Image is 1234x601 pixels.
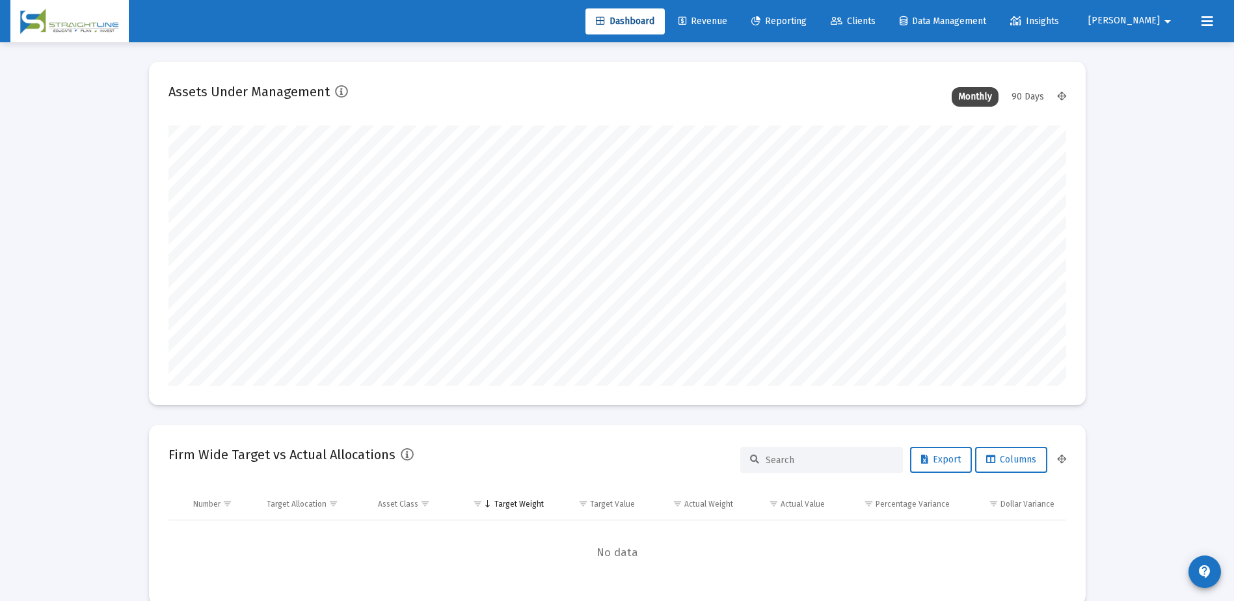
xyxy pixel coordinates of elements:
span: Show filter options for column 'Percentage Variance' [864,499,874,509]
div: Target Weight [494,499,544,509]
td: Column Target Allocation [258,488,369,520]
div: Actual Weight [684,499,733,509]
span: Insights [1010,16,1059,27]
a: Data Management [889,8,997,34]
span: Dashboard [596,16,654,27]
mat-icon: contact_support [1197,564,1213,580]
a: Clients [820,8,886,34]
div: Data grid [168,488,1066,585]
span: No data [168,546,1066,560]
h2: Assets Under Management [168,81,330,102]
span: Show filter options for column 'Number' [222,499,232,509]
td: Column Number [184,488,258,520]
a: Reporting [741,8,817,34]
div: Target Allocation [267,499,327,509]
div: Actual Value [781,499,825,509]
td: Column Target Weight [455,488,553,520]
span: Show filter options for column 'Asset Class' [420,499,430,509]
a: Revenue [668,8,738,34]
input: Search [766,455,893,466]
div: Asset Class [378,499,418,509]
span: Export [921,454,961,465]
span: Columns [986,454,1036,465]
span: Show filter options for column 'Actual Value' [769,499,779,509]
button: [PERSON_NAME] [1073,8,1191,34]
span: Clients [831,16,876,27]
div: Percentage Variance [876,499,950,509]
button: Columns [975,447,1047,473]
td: Column Actual Value [742,488,834,520]
div: 90 Days [1005,87,1051,107]
mat-icon: arrow_drop_down [1160,8,1175,34]
span: Reporting [751,16,807,27]
div: Number [193,499,221,509]
span: Show filter options for column 'Actual Weight' [673,499,682,509]
td: Column Actual Weight [644,488,742,520]
a: Insights [1000,8,1069,34]
a: Dashboard [585,8,665,34]
span: Revenue [678,16,727,27]
span: Show filter options for column 'Dollar Variance' [989,499,999,509]
div: Dollar Variance [1000,499,1054,509]
span: Show filter options for column 'Target Allocation' [329,499,338,509]
div: Monthly [952,87,999,107]
td: Column Percentage Variance [834,488,959,520]
td: Column Dollar Variance [959,488,1066,520]
img: Dashboard [20,8,119,34]
span: [PERSON_NAME] [1088,16,1160,27]
td: Column Asset Class [369,488,455,520]
td: Column Target Value [553,488,645,520]
button: Export [910,447,972,473]
span: Show filter options for column 'Target Weight' [473,499,483,509]
h2: Firm Wide Target vs Actual Allocations [168,444,396,465]
span: Show filter options for column 'Target Value' [578,499,588,509]
span: Data Management [900,16,986,27]
div: Target Value [590,499,635,509]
